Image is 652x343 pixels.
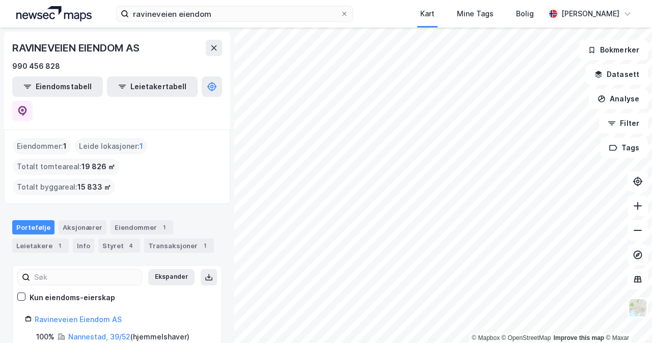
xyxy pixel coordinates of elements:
div: Kun eiendoms-eierskap [30,292,115,304]
div: 100% [36,331,55,343]
div: 990 456 828 [12,60,60,72]
div: Eiendommer [111,220,173,234]
div: Kart [420,8,434,20]
div: Styret [98,239,140,253]
div: 1 [55,241,65,251]
div: Mine Tags [457,8,494,20]
button: Leietakertabell [107,76,198,97]
iframe: Chat Widget [601,294,652,343]
div: Bolig [516,8,534,20]
div: RAVINEVEIEN EIENDOM AS [12,40,142,56]
div: ( hjemmelshaver ) [68,331,189,343]
div: Totalt tomteareal : [13,159,119,175]
a: Ravineveien Eiendom AS [35,315,122,324]
div: Portefølje [12,220,55,234]
div: 1 [159,222,169,232]
a: Mapbox [472,334,500,341]
span: 1 [63,140,67,152]
div: Totalt byggareal : [13,179,115,195]
a: Nannestad, 39/52 [68,332,130,341]
div: Transaksjoner [144,239,214,253]
input: Søk på adresse, matrikkel, gårdeiere, leietakere eller personer [129,6,340,21]
input: Søk [30,270,142,285]
span: 1 [140,140,143,152]
div: Info [73,239,94,253]
button: Tags [601,138,648,158]
button: Eiendomstabell [12,76,103,97]
div: Leide lokasjoner : [75,138,147,154]
div: [PERSON_NAME] [561,8,619,20]
div: 1 [200,241,210,251]
button: Filter [599,113,648,134]
a: Improve this map [554,334,604,341]
a: OpenStreetMap [502,334,551,341]
div: Eiendommer : [13,138,71,154]
div: Aksjonærer [59,220,106,234]
button: Datasett [586,64,648,85]
span: 19 826 ㎡ [81,161,115,173]
button: Bokmerker [579,40,648,60]
button: Ekspander [148,269,195,285]
div: Leietakere [12,239,69,253]
div: 4 [126,241,136,251]
button: Analyse [589,89,648,109]
span: 15 833 ㎡ [77,181,111,193]
img: logo.a4113a55bc3d86da70a041830d287a7e.svg [16,6,92,21]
